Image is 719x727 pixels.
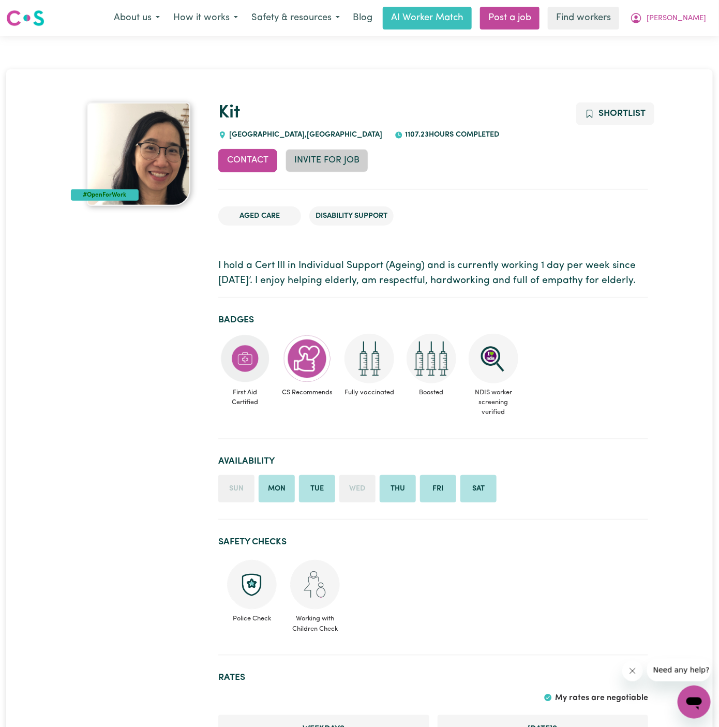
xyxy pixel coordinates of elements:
iframe: Button to launch messaging window [678,686,711,719]
button: About us [107,7,167,29]
a: Blog [347,7,379,29]
a: Post a job [480,7,540,29]
li: Unavailable on Sunday [218,475,254,503]
h2: Badges [218,315,648,325]
p: I hold a Cert III in Individual Support (Ageing) and is currently working 1 day per week since [D... [218,259,648,289]
img: Kit [87,102,190,206]
li: Available on Tuesday [299,475,335,503]
img: Working with children check [290,560,340,610]
li: Aged Care [218,206,301,226]
span: Fully vaccinated [342,383,396,402]
iframe: Message from company [647,659,711,681]
button: How it works [167,7,245,29]
span: [PERSON_NAME] [647,13,706,24]
li: Unavailable on Wednesday [339,475,376,503]
span: First Aid Certified [218,383,272,411]
h2: Availability [218,456,648,467]
li: Available on Friday [420,475,456,503]
span: My rates are negotiable [555,694,648,702]
a: Find workers [548,7,619,29]
span: NDIS worker screening verified [467,383,520,422]
button: Add to shortlist [576,102,654,125]
div: #OpenForWork [71,189,139,201]
button: Invite for Job [286,149,368,172]
a: Kit's profile picture'#OpenForWork [71,102,206,206]
button: My Account [623,7,713,29]
button: Contact [218,149,277,172]
a: AI Worker Match [383,7,472,29]
img: NDIS Worker Screening Verified [469,334,518,383]
button: Safety & resources [245,7,347,29]
li: Available on Thursday [380,475,416,503]
span: Police Check [227,610,277,624]
a: Kit [218,104,240,122]
span: Working with Children Check [290,610,340,633]
img: Police check [227,560,277,610]
iframe: Close message [622,661,643,681]
span: Boosted [405,383,458,402]
span: 1107.23 hours completed [403,131,500,139]
li: Available on Monday [259,475,295,503]
span: Shortlist [598,109,646,118]
a: Careseekers logo [6,6,44,30]
img: Care and support worker has completed First Aid Certification [220,334,270,383]
img: Care and support worker has received booster dose of COVID-19 vaccination [407,334,456,383]
span: [GEOGRAPHIC_DATA] , [GEOGRAPHIC_DATA] [227,131,382,139]
li: Disability Support [309,206,394,226]
span: CS Recommends [280,383,334,402]
img: Care and support worker has received 2 doses of COVID-19 vaccine [344,334,394,383]
li: Available on Saturday [460,475,497,503]
h2: Rates [218,672,648,683]
img: Care worker is recommended by Careseekers [282,334,332,383]
img: Careseekers logo [6,9,44,27]
h2: Safety Checks [218,537,648,547]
